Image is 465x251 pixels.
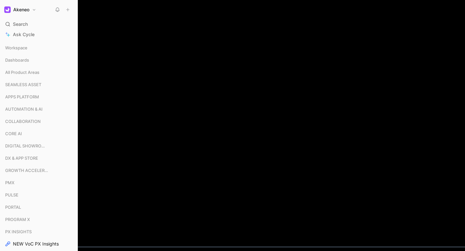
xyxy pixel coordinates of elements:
div: PMX [3,178,75,187]
div: PX INSIGHTS [3,227,75,236]
a: Ask Cycle [3,30,75,39]
div: Dashboards [3,55,75,65]
div: GROWTH ACCELERATION [3,166,75,177]
span: PULSE [5,192,18,198]
div: GROWTH ACCELERATION [3,166,75,175]
div: DX & APP STORE [3,153,75,163]
div: PROGRAM X [3,215,75,226]
span: Ask Cycle [13,31,35,38]
span: SEAMLESS ASSET [5,81,41,88]
span: PORTAL [5,204,21,210]
div: PMX [3,178,75,189]
span: PMX [5,179,15,186]
span: Workspace [5,45,27,51]
div: AUTOMATION & AI [3,104,75,116]
div: COLLABORATION [3,116,75,126]
div: DIGITAL SHOWROOM [3,141,75,151]
div: PROGRAM X [3,215,75,224]
div: PORTAL [3,202,75,214]
div: APPS PLATFORM [3,92,75,104]
div: Dashboards [3,55,75,67]
span: NEW VoC PX Insights [13,241,59,247]
div: DX & APP STORE [3,153,75,165]
span: DX & APP STORE [5,155,38,161]
span: AUTOMATION & AI [5,106,43,112]
span: APPS PLATFORM [5,94,39,100]
div: All Product Areas [3,67,75,77]
div: CORE AI [3,129,75,140]
div: PULSE [3,190,75,200]
span: DIGITAL SHOWROOM [5,143,48,149]
span: PROGRAM X [5,216,30,223]
span: GROWTH ACCELERATION [5,167,50,174]
div: Workspace [3,43,75,53]
button: AkeneoAkeneo [3,5,38,14]
span: All Product Areas [5,69,39,75]
div: PULSE [3,190,75,202]
div: SEAMLESS ASSET [3,80,75,89]
h1: Akeneo [13,7,29,13]
div: DIGITAL SHOWROOM [3,141,75,153]
span: COLLABORATION [5,118,41,125]
div: APPS PLATFORM [3,92,75,102]
div: All Product Areas [3,67,75,79]
span: Search [13,20,28,28]
div: COLLABORATION [3,116,75,128]
span: Dashboards [5,57,29,63]
span: CORE AI [5,130,22,137]
div: CORE AI [3,129,75,138]
div: Search [3,19,75,29]
a: NEW VoC PX Insights [3,239,75,249]
div: AUTOMATION & AI [3,104,75,114]
div: PORTAL [3,202,75,212]
span: PX INSIGHTS [5,228,32,235]
img: Akeneo [4,6,11,13]
div: SEAMLESS ASSET [3,80,75,91]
